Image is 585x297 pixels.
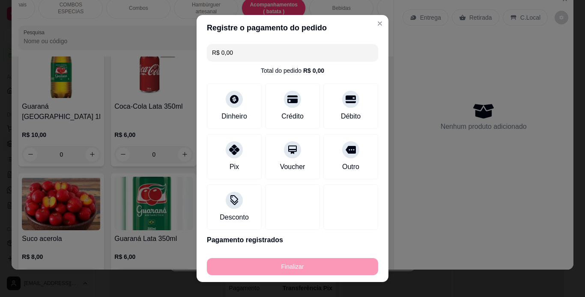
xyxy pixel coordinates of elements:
div: Voucher [280,162,305,172]
div: Desconto [220,212,249,223]
div: Dinheiro [221,111,247,122]
div: Pix [230,162,239,172]
div: Crédito [281,111,304,122]
input: Ex.: hambúrguer de cordeiro [212,44,373,61]
button: Close [373,17,387,30]
div: R$ 0,00 [303,66,324,75]
p: Pagamento registrados [207,235,378,245]
div: Total do pedido [261,66,324,75]
div: Débito [341,111,361,122]
div: Outro [342,162,359,172]
header: Registre o pagamento do pedido [197,15,388,41]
